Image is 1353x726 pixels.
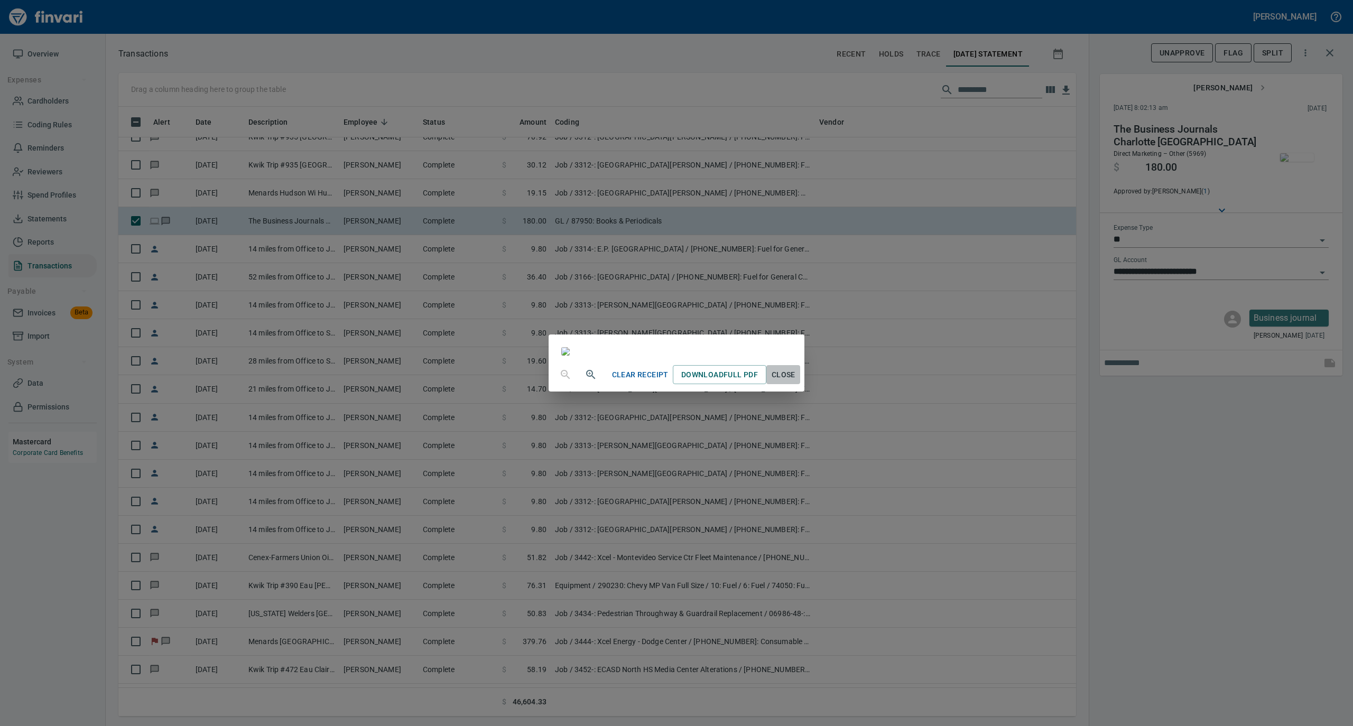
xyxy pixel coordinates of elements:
[561,347,570,356] img: receipts%2Fmarketjohnson%2F2025-09-02%2FnpvP8WZJYBciVbqtpzvrKlTyZLB3__q3OXkbbuuImw6bxKx1cJF_1.jpg
[612,368,669,381] span: Clear Receipt
[608,365,673,385] button: Clear Receipt
[673,365,766,385] a: DownloadFull PDF
[681,368,758,381] span: Download Full PDF
[771,368,796,381] span: Close
[766,365,800,385] button: Close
